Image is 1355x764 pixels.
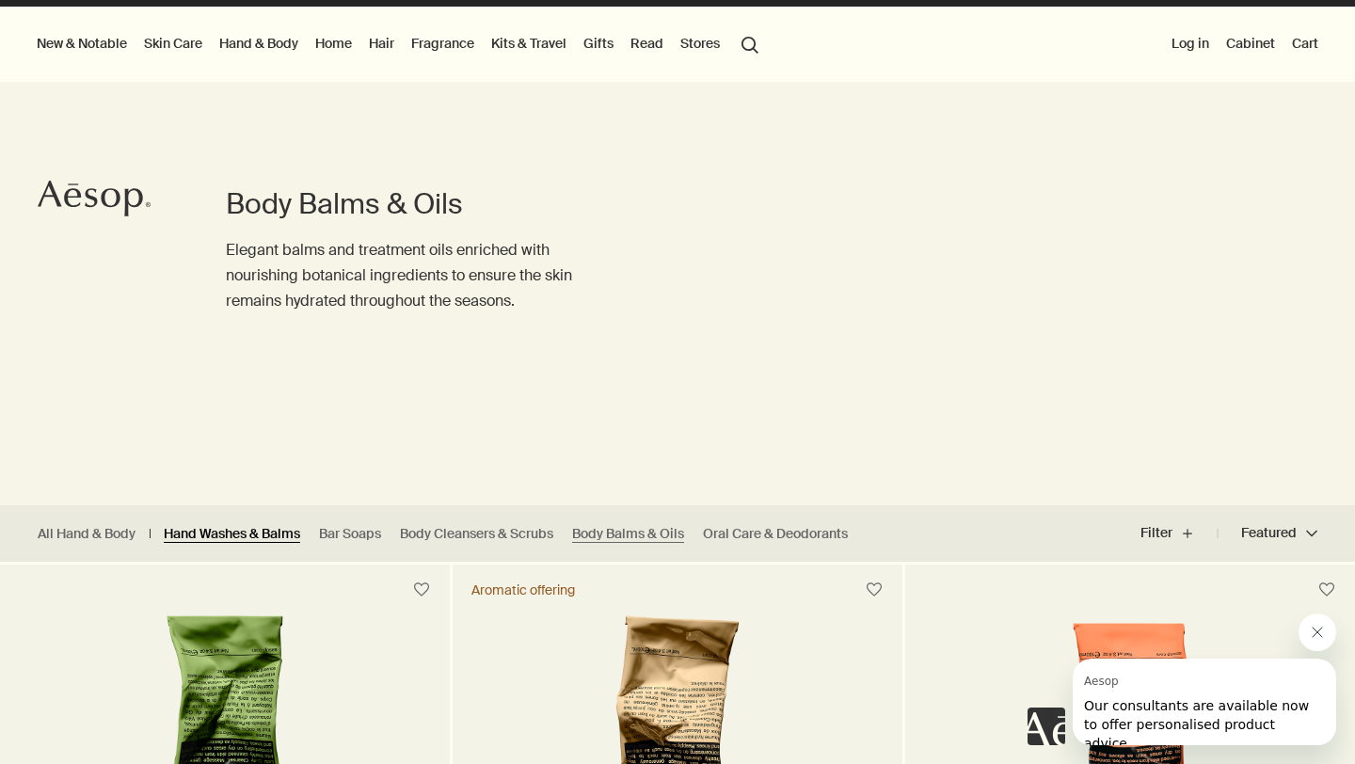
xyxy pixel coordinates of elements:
[215,31,302,56] a: Hand & Body
[1028,708,1065,745] iframe: no content
[627,31,667,56] a: Read
[1168,7,1322,82] nav: supplementary
[164,525,300,543] a: Hand Washes & Balms
[857,573,891,607] button: Save to cabinet
[365,31,398,56] a: Hair
[572,525,684,543] a: Body Balms & Oils
[471,581,575,598] div: Aromatic offering
[33,175,155,227] a: Aesop
[487,31,570,56] a: Kits & Travel
[38,525,135,543] a: All Hand & Body
[1218,511,1317,556] button: Featured
[1288,31,1322,56] button: Cart
[11,40,236,92] span: Our consultants are available now to offer personalised product advice.
[226,185,602,223] h1: Body Balms & Oils
[1222,31,1279,56] a: Cabinet
[33,31,131,56] button: New & Notable
[400,525,553,543] a: Body Cleansers & Scrubs
[407,31,478,56] a: Fragrance
[405,573,438,607] button: Save to cabinet
[1299,613,1336,651] iframe: Close message from Aesop
[311,31,356,56] a: Home
[1073,659,1336,745] iframe: Message from Aesop
[1310,573,1344,607] button: Save to cabinet
[580,31,617,56] a: Gifts
[38,180,151,217] svg: Aesop
[226,237,602,314] p: Elegant balms and treatment oils enriched with nourishing botanical ingredients to ensure the ski...
[33,7,767,82] nav: primary
[1140,511,1218,556] button: Filter
[1168,31,1213,56] button: Log in
[1028,613,1336,745] div: Aesop says "Our consultants are available now to offer personalised product advice.". Open messag...
[733,25,767,61] button: Open search
[140,31,206,56] a: Skin Care
[703,525,848,543] a: Oral Care & Deodorants
[677,31,724,56] button: Stores
[319,525,381,543] a: Bar Soaps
